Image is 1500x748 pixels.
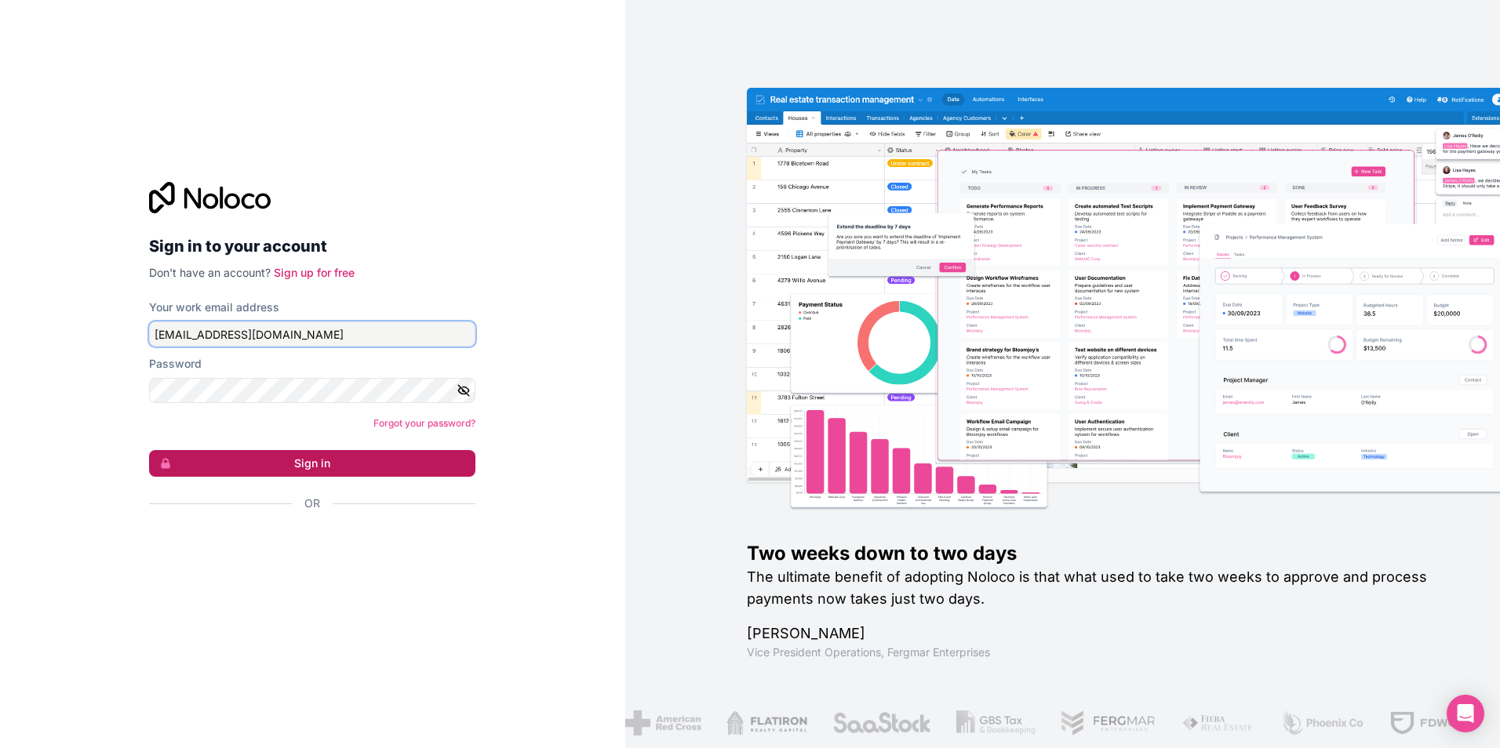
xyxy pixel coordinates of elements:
label: Your work email address [149,300,279,315]
img: /assets/gbstax-C-GtDUiK.png [956,710,1036,735]
a: Forgot your password? [373,417,475,429]
img: /assets/phoenix-BREaitsQ.png [1280,710,1364,735]
img: /assets/fdworks-Bi04fVtw.png [1389,710,1481,735]
input: Password [149,378,475,403]
img: /assets/american-red-cross-BAupjrZR.png [624,710,701,735]
label: Password [149,356,202,372]
h2: Sign in to your account [149,232,475,260]
img: /assets/flatiron-C8eUkumj.png [726,710,806,735]
h1: Vice President Operations , Fergmar Enterprises [747,645,1450,660]
img: /assets/fergmar-CudnrXN5.png [1061,710,1156,735]
button: Sign in [149,450,475,477]
div: Open Intercom Messenger [1447,695,1484,732]
input: Email address [149,321,475,347]
span: Or [304,496,320,511]
a: Sign up for free [274,266,355,279]
img: /assets/saastock-C6Zbiodz.png [832,710,931,735]
h1: Two weeks down to two days [747,541,1450,566]
iframe: Bouton "Se connecter avec Google" [141,528,471,563]
h1: [PERSON_NAME] [747,623,1450,645]
h2: The ultimate benefit of adopting Noloco is that what used to take two weeks to approve and proces... [747,566,1450,610]
span: Don't have an account? [149,266,271,279]
img: /assets/fiera-fwj2N5v4.png [1181,710,1255,735]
